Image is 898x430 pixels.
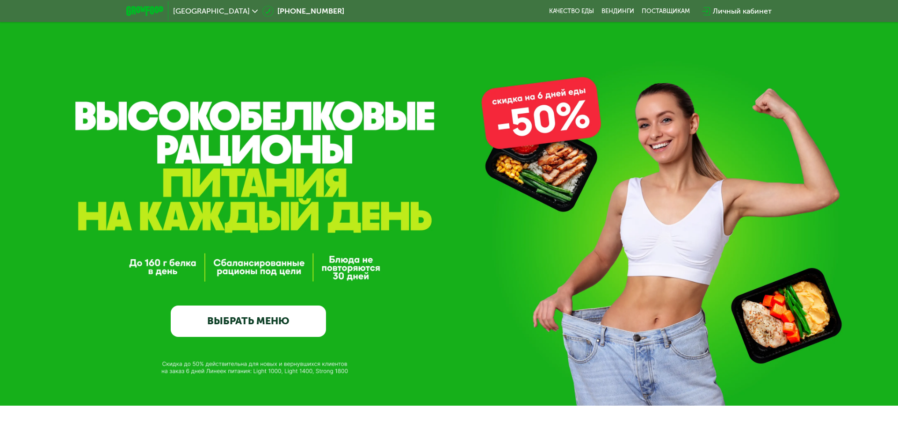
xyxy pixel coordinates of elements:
[549,7,594,15] a: Качество еды
[642,7,690,15] div: поставщикам
[713,6,772,17] div: Личный кабинет
[601,7,634,15] a: Вендинги
[262,6,344,17] a: [PHONE_NUMBER]
[173,7,250,15] span: [GEOGRAPHIC_DATA]
[171,306,326,337] a: ВЫБРАТЬ МЕНЮ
